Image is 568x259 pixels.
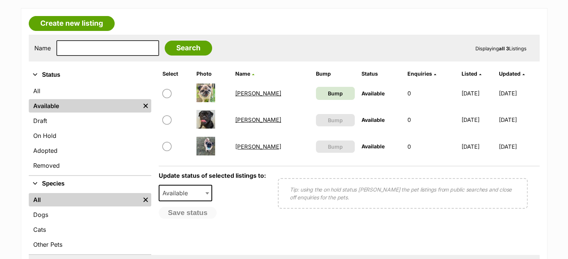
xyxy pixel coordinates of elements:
span: Displaying Listings [475,45,527,51]
span: Available [159,188,195,198]
a: On Hold [29,129,151,142]
span: Listed [462,70,477,77]
p: Tip: using the on hold status [PERSON_NAME] the pet listings from public searches and close off e... [290,186,516,201]
a: [PERSON_NAME] [235,116,281,123]
a: Dogs [29,208,151,221]
a: Name [235,70,254,77]
a: Draft [29,114,151,127]
label: Name [34,45,51,51]
span: translation missing: en.admin.listings.index.attributes.enquiries [407,70,432,77]
th: Select [159,68,193,80]
a: Remove filter [140,99,151,113]
span: Name [235,70,250,77]
td: [DATE] [459,107,498,133]
a: [PERSON_NAME] [235,90,281,97]
a: Cats [29,223,151,236]
td: [DATE] [459,134,498,159]
span: Bump [328,89,343,97]
span: Bump [328,143,343,151]
th: Photo [193,68,232,80]
a: Create new listing [29,16,115,31]
span: Updated [499,70,521,77]
td: 0 [404,107,457,133]
span: Available [159,185,212,201]
a: Available [29,99,140,113]
button: Save status [159,207,217,219]
td: 0 [404,134,457,159]
div: Species [29,192,151,254]
a: Other Pets [29,238,151,251]
td: [DATE] [499,134,538,159]
a: Adopted [29,144,151,157]
button: Species [29,179,151,189]
button: Bump [316,114,355,126]
th: Status [359,68,403,80]
input: Search [165,41,212,56]
a: Bump [316,87,355,100]
a: All [29,193,140,206]
a: Updated [499,70,525,77]
span: Available [361,90,385,97]
a: All [29,84,151,98]
span: Available [361,143,385,149]
span: Available [361,117,385,123]
a: [PERSON_NAME] [235,143,281,150]
button: Status [29,70,151,80]
span: Bump [328,116,343,124]
td: [DATE] [499,107,538,133]
a: Enquiries [407,70,436,77]
div: Status [29,83,151,175]
strong: all 3 [499,45,509,51]
th: Bump [313,68,358,80]
button: Bump [316,140,355,153]
td: [DATE] [499,80,538,106]
td: [DATE] [459,80,498,106]
a: Remove filter [140,193,151,206]
label: Update status of selected listings to: [159,172,266,179]
a: Removed [29,159,151,172]
td: 0 [404,80,457,106]
a: Listed [462,70,481,77]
